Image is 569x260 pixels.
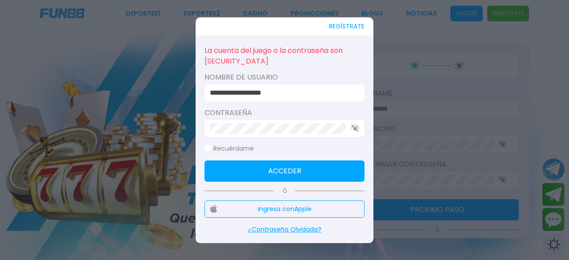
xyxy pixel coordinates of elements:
[204,72,365,83] label: Nombre de usuario
[204,44,365,68] p: La cuenta del juego o la contraseña son [SECURITY_DATA]
[204,144,254,153] label: Recuérdame
[204,108,365,118] label: Contraseña
[204,200,365,218] button: Ingresa conApple
[329,17,365,36] button: REGÍSTRATE
[204,187,365,195] p: Ó
[204,225,365,234] p: ¿Contraseña Olvidada?
[204,160,365,182] button: Acceder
